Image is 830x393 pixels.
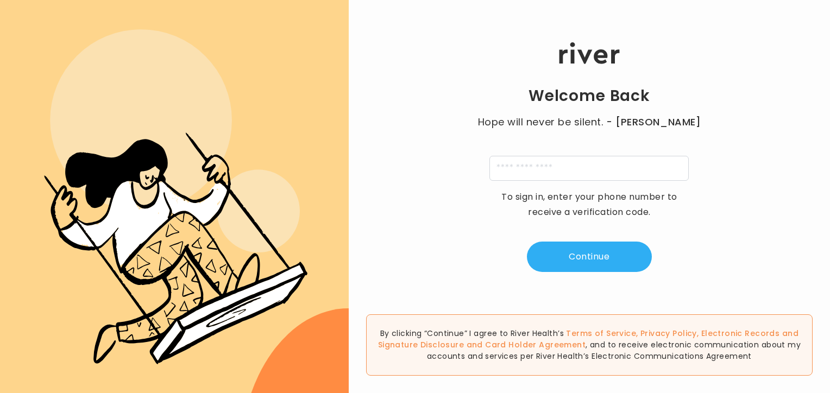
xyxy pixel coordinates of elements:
[467,115,712,130] p: Hope will never be silent.
[427,339,801,362] span: , and to receive electronic communication about my accounts and services per River Health’s Elect...
[494,189,684,220] p: To sign in, enter your phone number to receive a verification code.
[485,339,586,350] a: Card Holder Agreement
[366,314,813,376] div: By clicking “Continue” I agree to River Health’s
[566,328,636,339] a: Terms of Service
[378,328,798,350] span: , , and
[378,328,798,350] a: Electronic Records and Signature Disclosure
[529,86,650,106] h1: Welcome Back
[640,328,697,339] a: Privacy Policy
[527,242,652,272] button: Continue
[606,115,701,130] span: - [PERSON_NAME]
